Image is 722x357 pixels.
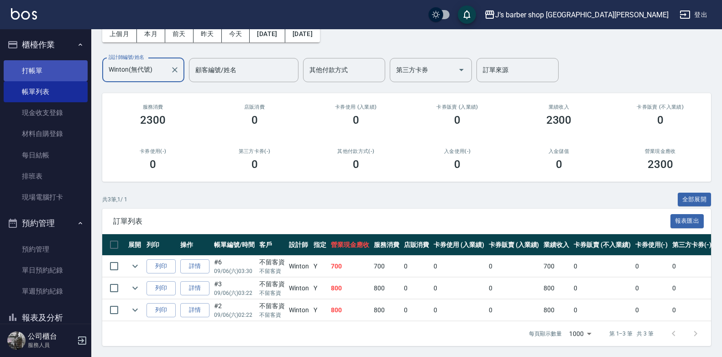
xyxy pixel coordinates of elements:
td: 0 [670,278,714,299]
p: 不留客資 [259,289,285,297]
td: #6 [212,256,257,277]
h2: 卡券使用(-) [113,148,193,154]
a: 詳情 [180,303,209,317]
h3: 0 [454,114,460,126]
td: 0 [571,278,633,299]
label: 設計師編號/姓名 [109,54,144,61]
p: 不留客資 [259,267,285,275]
td: Winton [287,278,311,299]
td: 800 [329,278,371,299]
h2: 其他付款方式(-) [316,148,396,154]
td: 0 [670,299,714,321]
button: 登出 [676,6,711,23]
a: 帳單列表 [4,81,88,102]
button: save [458,5,476,24]
h3: 0 [454,158,460,171]
td: 800 [371,278,402,299]
th: 設計師 [287,234,311,256]
p: 09/06 (六) 03:22 [214,289,255,297]
th: 業績收入 [541,234,571,256]
img: Person [7,331,26,350]
a: 預約管理 [4,239,88,260]
h3: 2300 [140,114,166,126]
td: 800 [329,299,371,321]
button: 櫃檯作業 [4,33,88,57]
button: 列印 [146,281,176,295]
td: 800 [371,299,402,321]
h2: 入金儲值 [519,148,598,154]
td: 0 [402,256,432,277]
h3: 服務消費 [113,104,193,110]
button: 列印 [146,303,176,317]
td: 0 [670,256,714,277]
td: 0 [633,299,670,321]
td: Winton [287,299,311,321]
td: Y [311,256,329,277]
p: 每頁顯示數量 [529,330,562,338]
button: 全部展開 [678,193,712,207]
h3: 2300 [648,158,673,171]
h3: 2300 [546,114,572,126]
th: 卡券販賣 (不入業績) [571,234,633,256]
td: #3 [212,278,257,299]
td: 0 [487,256,542,277]
td: 0 [402,299,432,321]
p: 09/06 (六) 03:30 [214,267,255,275]
button: expand row [128,303,142,317]
h2: 業績收入 [519,104,598,110]
p: 09/06 (六) 02:22 [214,311,255,319]
h5: 公司櫃台 [28,332,74,341]
span: 訂單列表 [113,217,670,226]
a: 單週預約紀錄 [4,281,88,302]
td: 0 [571,299,633,321]
th: 卡券使用(-) [633,234,670,256]
button: 本月 [137,26,165,42]
h3: 0 [251,158,258,171]
td: 700 [371,256,402,277]
td: 700 [541,256,571,277]
th: 列印 [144,234,178,256]
h2: 入金使用(-) [418,148,497,154]
a: 每日結帳 [4,145,88,166]
h2: 卡券使用 (入業績) [316,104,396,110]
h3: 0 [657,114,664,126]
td: 0 [431,299,487,321]
div: 不留客資 [259,257,285,267]
th: 帳單編號/時間 [212,234,257,256]
th: 操作 [178,234,212,256]
button: 昨天 [194,26,222,42]
button: expand row [128,281,142,295]
td: #2 [212,299,257,321]
button: 今天 [222,26,250,42]
p: 不留客資 [259,311,285,319]
h2: 營業現金應收 [621,148,700,154]
td: 0 [487,278,542,299]
h3: 0 [353,158,359,171]
td: 0 [633,256,670,277]
td: 0 [402,278,432,299]
td: 800 [541,278,571,299]
a: 報表匯出 [670,216,704,225]
p: 共 3 筆, 1 / 1 [102,195,127,204]
th: 客戶 [257,234,287,256]
h2: 卡券販賣 (不入業績) [621,104,700,110]
h2: 卡券販賣 (入業績) [418,104,497,110]
td: Winton [287,256,311,277]
td: 700 [329,256,371,277]
button: 前天 [165,26,194,42]
th: 營業現金應收 [329,234,371,256]
td: Y [311,299,329,321]
td: 0 [487,299,542,321]
a: 現金收支登錄 [4,102,88,123]
a: 現場電腦打卡 [4,187,88,208]
p: 第 1–3 筆 共 3 筆 [609,330,654,338]
th: 服務消費 [371,234,402,256]
h2: 店販消費 [215,104,294,110]
td: 0 [633,278,670,299]
img: Logo [11,8,37,20]
button: [DATE] [250,26,285,42]
h3: 0 [251,114,258,126]
button: 報表及分析 [4,306,88,330]
th: 展開 [126,234,144,256]
button: expand row [128,259,142,273]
